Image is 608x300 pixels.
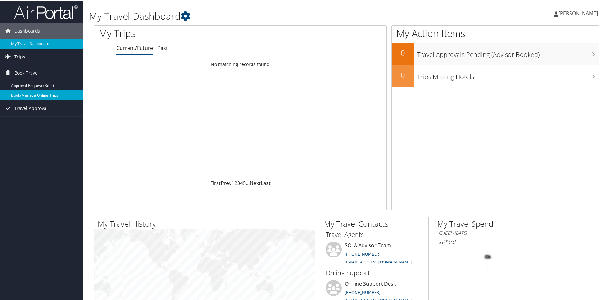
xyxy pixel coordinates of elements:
h2: 0 [392,47,414,58]
span: [PERSON_NAME] [558,9,598,16]
td: No matching records found [94,58,386,70]
tspan: 0% [485,255,490,258]
h6: Total [439,238,537,245]
span: Book Travel [14,64,39,80]
h1: My Travel Dashboard [89,9,432,22]
h3: Travel Agents [326,230,424,238]
a: Current/Future [116,44,153,51]
h2: My Travel Contacts [324,218,428,229]
a: [PERSON_NAME] [554,3,604,22]
h2: 0 [392,69,414,80]
a: [PHONE_NUMBER] [345,250,380,256]
a: 3 [237,179,240,186]
a: 0Travel Approvals Pending (Advisor Booked) [392,42,599,64]
span: Travel Approval [14,100,48,116]
h2: My Travel History [98,218,315,229]
a: First [210,179,221,186]
span: Trips [14,48,25,64]
a: Prev [221,179,231,186]
span: $0 [439,238,445,245]
a: 2 [234,179,237,186]
h6: [DATE] - [DATE] [439,230,537,236]
h3: Trips Missing Hotels [417,69,599,81]
a: 1 [231,179,234,186]
a: Last [261,179,271,186]
h1: My Trips [99,26,260,39]
img: airportal-logo.png [14,4,78,19]
a: 0Trips Missing Hotels [392,64,599,86]
a: Past [157,44,168,51]
a: [PHONE_NUMBER] [345,289,380,295]
h3: Online Support [326,268,424,277]
h3: Travel Approvals Pending (Advisor Booked) [417,46,599,58]
a: 4 [240,179,243,186]
a: 5 [243,179,246,186]
span: Dashboards [14,23,40,38]
h1: My Action Items [392,26,599,39]
span: … [246,179,250,186]
li: SOLA Advisor Team [322,241,427,267]
a: [EMAIL_ADDRESS][DOMAIN_NAME] [345,258,412,264]
a: Next [250,179,261,186]
h2: My Travel Spend [437,218,542,229]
